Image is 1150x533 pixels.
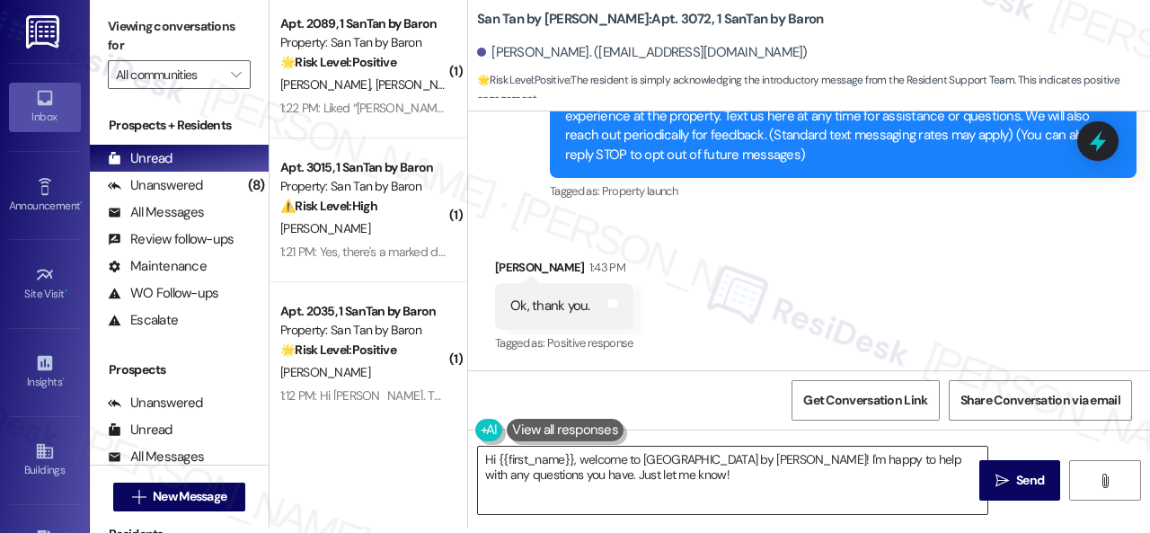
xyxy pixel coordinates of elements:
span: Property launch [602,183,677,199]
div: Property: San Tan by Baron [280,177,447,196]
button: Get Conversation Link [792,380,939,421]
span: New Message [153,487,226,506]
a: Site Visit • [9,260,81,308]
span: • [80,197,83,209]
div: All Messages [108,448,204,466]
div: Apt. 3015, 1 SanTan by Baron [280,158,447,177]
div: Review follow-ups [108,230,234,249]
button: New Message [113,483,246,511]
textarea: Hi {{first_name}}, welcome to [GEOGRAPHIC_DATA] by [PERSON_NAME]! I'm happy to help with any ques... [478,447,987,514]
div: Escalate [108,311,178,330]
span: [PERSON_NAME] [376,76,465,93]
span: • [62,373,65,386]
img: ResiDesk Logo [26,15,63,49]
i:  [1098,474,1111,488]
div: Hi [PERSON_NAME], I'm on the new offsite Resident Support Team for San Tan by [PERSON_NAME]! My j... [565,68,1108,164]
div: Unanswered [108,176,203,195]
div: Prospects [90,360,269,379]
span: Positive response [547,335,633,351]
div: Unanswered [108,394,203,413]
b: San Tan by [PERSON_NAME]: Apt. 3072, 1 SanTan by Baron [477,10,823,29]
div: [PERSON_NAME] [495,258,633,283]
a: Buildings [9,436,81,484]
span: Send [1016,471,1044,490]
strong: 🌟 Risk Level: Positive [280,342,396,358]
span: Share Conversation via email [960,391,1120,410]
span: [PERSON_NAME] [280,220,370,236]
div: 1:12 PM: Hi [PERSON_NAME]. Thanks for the text. I will keep this in mind if anything comes up. We... [280,387,811,404]
span: : The resident is simply acknowledging the introductory message from the Resident Support Team. T... [477,71,1150,110]
span: Get Conversation Link [803,391,927,410]
div: Maintenance [108,257,207,276]
strong: 🌟 Risk Level: Positive [280,54,396,70]
a: Inbox [9,83,81,131]
div: Prospects + Residents [90,116,269,135]
div: All Messages [108,203,204,222]
span: [PERSON_NAME] [280,364,370,380]
a: Insights • [9,348,81,396]
div: (8) [243,172,269,200]
div: Tagged as: [495,330,633,356]
span: • [65,285,67,298]
i:  [132,490,146,504]
div: WO Follow-ups [108,284,218,303]
div: Unread [108,149,172,168]
div: Tagged as: [550,178,1137,204]
strong: 🌟 Risk Level: Positive [477,73,570,87]
button: Send [979,460,1060,501]
i:  [231,67,241,82]
div: Apt. 2035, 1 SanTan by Baron [280,302,447,321]
i:  [995,474,1009,488]
div: 1:43 PM [585,258,625,277]
div: [PERSON_NAME]. ([EMAIL_ADDRESS][DOMAIN_NAME]) [477,43,808,62]
div: Apt. 2089, 1 SanTan by Baron [280,14,447,33]
strong: ⚠️ Risk Level: High [280,198,377,214]
label: Viewing conversations for [108,13,251,60]
div: Ok, thank you. [510,297,590,315]
span: [PERSON_NAME] [280,76,376,93]
input: All communities [116,60,222,89]
div: Property: San Tan by Baron [280,321,447,340]
button: Share Conversation via email [949,380,1132,421]
div: Property: San Tan by Baron [280,33,447,52]
div: Unread [108,421,172,440]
